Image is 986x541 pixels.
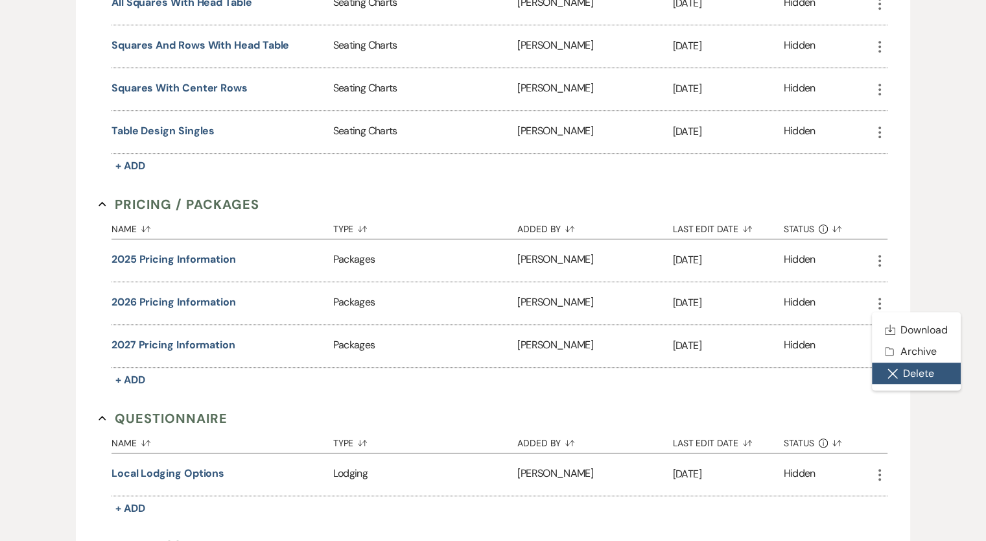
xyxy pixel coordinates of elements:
[517,325,672,367] div: [PERSON_NAME]
[333,214,518,239] button: Type
[517,453,672,496] div: [PERSON_NAME]
[872,319,960,341] a: Download
[99,195,259,214] button: Pricing / Packages
[112,38,289,53] button: Squares and Rows with Head Table
[112,466,224,481] button: Local Lodging Options
[112,252,236,267] button: 2025 Pricing Information
[112,80,248,96] button: Squares with Center Rows
[333,239,518,282] div: Packages
[517,239,672,282] div: [PERSON_NAME]
[783,252,815,269] div: Hidden
[112,428,333,453] button: Name
[333,25,518,67] div: Seating Charts
[112,499,149,518] button: + Add
[673,214,784,239] button: Last Edit Date
[783,466,815,483] div: Hidden
[333,282,518,324] div: Packages
[872,363,960,385] button: Delete
[333,68,518,110] div: Seating Charts
[333,428,518,453] button: Type
[112,123,215,139] button: Table Design Singles
[517,428,672,453] button: Added By
[783,80,815,98] div: Hidden
[673,252,784,269] p: [DATE]
[112,157,149,175] button: + Add
[112,295,236,310] button: 2026 Pricing Information
[673,295,784,311] p: [DATE]
[783,214,872,239] button: Status
[517,214,672,239] button: Added By
[673,337,784,354] p: [DATE]
[99,409,228,428] button: Questionnaire
[517,282,672,324] div: [PERSON_NAME]
[115,501,145,515] span: + Add
[783,123,815,141] div: Hidden
[333,325,518,367] div: Packages
[517,25,672,67] div: [PERSON_NAME]
[673,466,784,483] p: [DATE]
[112,337,235,353] button: 2027 Pricing Information
[115,159,145,173] span: + Add
[517,68,672,110] div: [PERSON_NAME]
[115,373,145,387] span: + Add
[783,428,872,453] button: Status
[517,111,672,153] div: [PERSON_NAME]
[783,295,815,312] div: Hidden
[783,439,814,448] span: Status
[333,453,518,496] div: Lodging
[673,80,784,97] p: [DATE]
[112,371,149,389] button: + Add
[783,224,814,234] span: Status
[783,337,815,355] div: Hidden
[872,341,960,363] button: Archive
[112,214,333,239] button: Name
[333,111,518,153] div: Seating Charts
[783,38,815,55] div: Hidden
[673,428,784,453] button: Last Edit Date
[673,123,784,140] p: [DATE]
[673,38,784,54] p: [DATE]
